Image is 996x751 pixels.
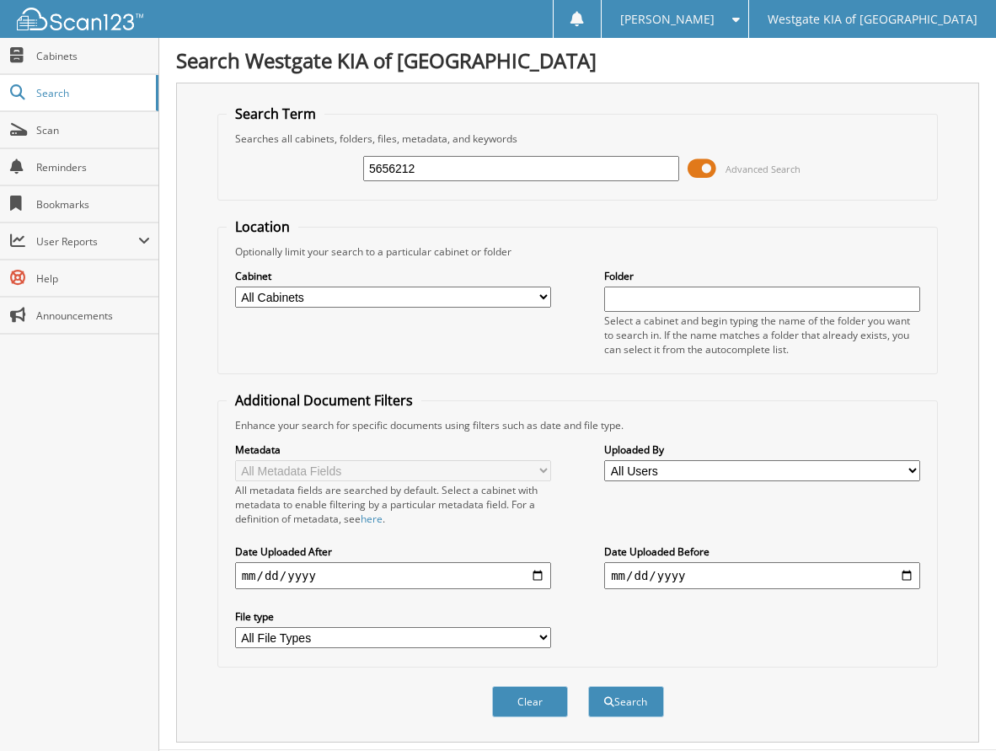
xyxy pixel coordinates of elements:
[912,670,996,751] iframe: Chat Widget
[235,269,551,283] label: Cabinet
[235,544,551,559] label: Date Uploaded After
[36,234,138,249] span: User Reports
[235,609,551,624] label: File type
[604,314,920,357] div: Select a cabinet and begin typing the name of the folder you want to search in. If the name match...
[235,562,551,589] input: start
[36,308,150,323] span: Announcements
[604,544,920,559] label: Date Uploaded Before
[17,8,143,30] img: scan123-logo-white.svg
[768,14,977,24] span: Westgate KIA of [GEOGRAPHIC_DATA]
[227,418,929,432] div: Enhance your search for specific documents using filters such as date and file type.
[227,244,929,259] div: Optionally limit your search to a particular cabinet or folder
[36,123,150,137] span: Scan
[36,271,150,286] span: Help
[176,46,979,74] h1: Search Westgate KIA of [GEOGRAPHIC_DATA]
[227,105,324,123] legend: Search Term
[235,443,551,457] label: Metadata
[604,562,920,589] input: end
[36,86,147,100] span: Search
[361,512,383,526] a: here
[227,217,298,236] legend: Location
[604,269,920,283] label: Folder
[235,483,551,526] div: All metadata fields are searched by default. Select a cabinet with metadata to enable filtering b...
[36,160,150,174] span: Reminders
[588,686,664,717] button: Search
[726,163,801,175] span: Advanced Search
[36,197,150,212] span: Bookmarks
[227,131,929,146] div: Searches all cabinets, folders, files, metadata, and keywords
[604,443,920,457] label: Uploaded By
[227,391,421,410] legend: Additional Document Filters
[492,686,568,717] button: Clear
[620,14,715,24] span: [PERSON_NAME]
[36,49,150,63] span: Cabinets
